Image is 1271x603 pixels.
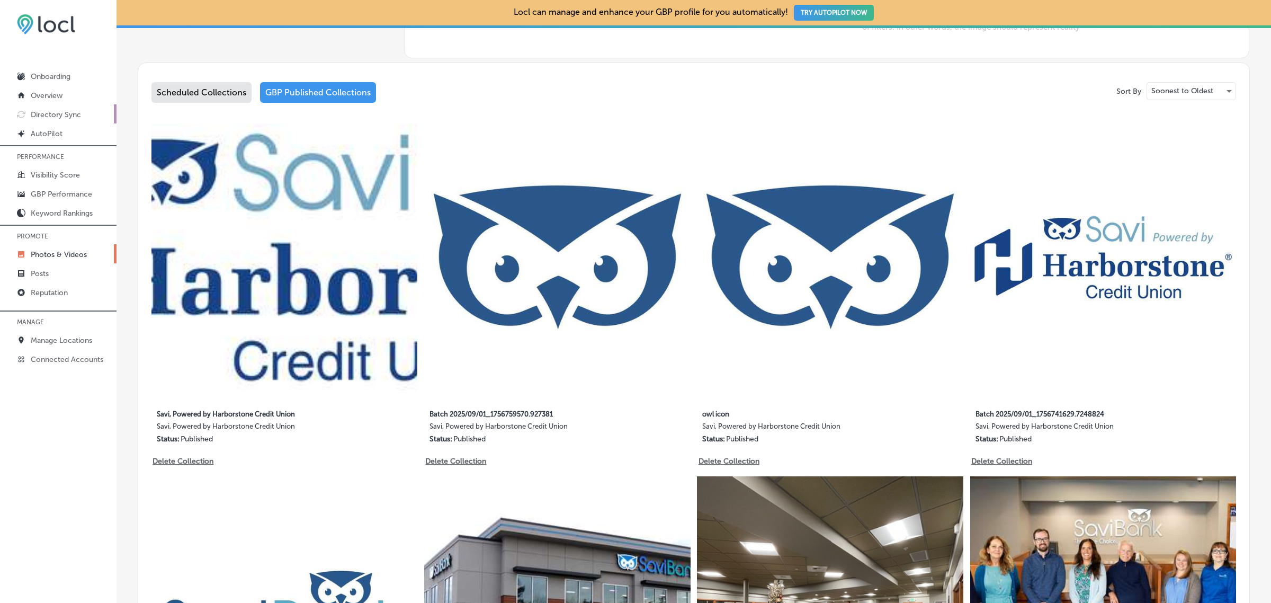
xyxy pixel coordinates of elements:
[31,355,103,364] p: Connected Accounts
[794,5,874,21] button: TRY AUTOPILOT NOW
[424,124,690,390] img: Collection thumbnail
[31,288,68,297] p: Reputation
[702,422,893,434] label: Savi, Powered by Harborstone Credit Union
[31,269,49,278] p: Posts
[697,124,963,390] img: Collection thumbnail
[975,422,1166,434] label: Savi, Powered by Harborstone Credit Union
[31,250,87,259] p: Photos & Videos
[31,209,93,218] p: Keyword Rankings
[153,457,212,466] p: Delete Collection
[702,434,725,444] p: Status:
[31,129,62,138] p: AutoPilot
[999,434,1032,444] p: Published
[971,457,1031,466] p: Delete Collection
[31,336,92,345] p: Manage Locations
[702,404,893,422] label: owl icon
[1147,83,1236,100] div: Soonest to Oldest
[975,434,998,444] p: Status:
[726,434,758,444] p: Published
[31,72,70,81] p: Onboarding
[429,404,620,422] label: Batch 2025/09/01_1756759570.927381
[31,171,80,180] p: Visibility Score
[429,434,452,444] p: Status:
[31,190,92,199] p: GBP Performance
[151,82,252,103] div: Scheduled Collections
[31,91,62,100] p: Overview
[151,124,417,390] img: Collection thumbnail
[429,422,620,434] label: Savi, Powered by Harborstone Credit Union
[260,82,376,103] div: GBP Published Collections
[157,434,180,444] p: Status:
[31,110,81,119] p: Directory Sync
[425,457,485,466] p: Delete Collection
[157,404,347,422] label: Savi, Powered by Harborstone Credit Union
[1151,86,1213,96] p: Soonest to Oldest
[970,124,1236,390] img: Collection thumbnail
[157,422,347,434] label: Savi, Powered by Harborstone Credit Union
[1116,87,1141,96] p: Sort By
[453,434,486,444] p: Published
[975,404,1166,422] label: Batch 2025/09/01_1756741629.7248824
[699,457,758,466] p: Delete Collection
[181,434,213,444] p: Published
[17,14,75,34] img: 6efc1275baa40be7c98c3b36c6bfde44.png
